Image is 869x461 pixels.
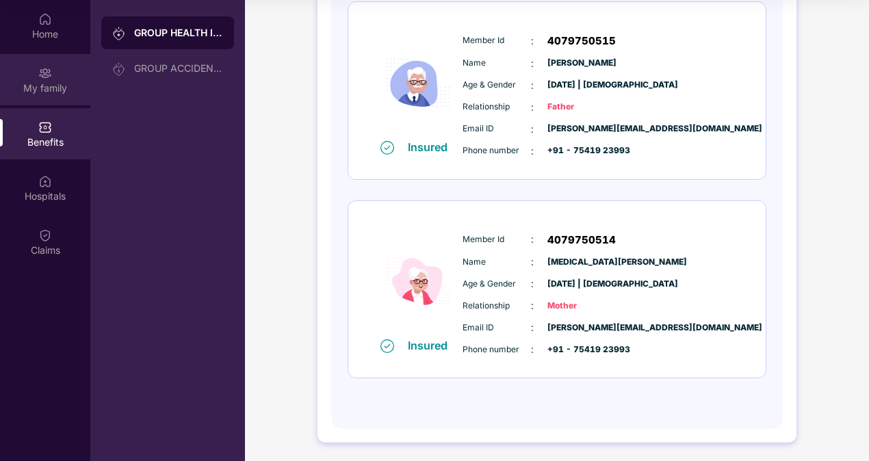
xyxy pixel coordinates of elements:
[38,66,52,80] img: svg+xml;base64,PHN2ZyB3aWR0aD0iMjAiIGhlaWdodD0iMjAiIHZpZXdCb3g9IjAgMCAyMCAyMCIgZmlsbD0ibm9uZSIgeG...
[547,343,616,356] span: +91 - 75419 23993
[547,300,616,313] span: Mother
[380,141,394,155] img: svg+xml;base64,PHN2ZyB4bWxucz0iaHR0cDovL3d3dy53My5vcmcvMjAwMC9zdmciIHdpZHRoPSIxNiIgaGVpZ2h0PSIxNi...
[38,228,52,242] img: svg+xml;base64,PHN2ZyBpZD0iQ2xhaW0iIHhtbG5zPSJodHRwOi8vd3d3LnczLm9yZy8yMDAwL3N2ZyIgd2lkdGg9IjIwIi...
[463,278,531,291] span: Age & Gender
[463,343,531,356] span: Phone number
[463,79,531,92] span: Age & Gender
[38,120,52,134] img: svg+xml;base64,PHN2ZyBpZD0iQmVuZWZpdHMiIHhtbG5zPSJodHRwOi8vd3d3LnczLm9yZy8yMDAwL3N2ZyIgd2lkdGg9Ij...
[531,144,534,159] span: :
[531,78,534,93] span: :
[463,101,531,114] span: Relationship
[38,174,52,188] img: svg+xml;base64,PHN2ZyBpZD0iSG9zcGl0YWxzIiB4bWxucz0iaHR0cDovL3d3dy53My5vcmcvMjAwMC9zdmciIHdpZHRoPS...
[377,225,459,338] img: icon
[547,232,616,248] span: 4079750514
[463,144,531,157] span: Phone number
[531,232,534,247] span: :
[531,56,534,71] span: :
[531,298,534,313] span: :
[408,339,456,352] div: Insured
[547,57,616,70] span: [PERSON_NAME]
[547,278,616,291] span: [DATE] | [DEMOGRAPHIC_DATA]
[531,276,534,291] span: :
[463,233,531,246] span: Member Id
[547,122,616,135] span: [PERSON_NAME][EMAIL_ADDRESS][DOMAIN_NAME]
[463,300,531,313] span: Relationship
[463,321,531,334] span: Email ID
[531,254,534,269] span: :
[377,27,459,140] img: icon
[38,12,52,26] img: svg+xml;base64,PHN2ZyBpZD0iSG9tZSIgeG1sbnM9Imh0dHA6Ly93d3cudzMub3JnLzIwMDAvc3ZnIiB3aWR0aD0iMjAiIG...
[547,144,616,157] span: +91 - 75419 23993
[380,339,394,353] img: svg+xml;base64,PHN2ZyB4bWxucz0iaHR0cDovL3d3dy53My5vcmcvMjAwMC9zdmciIHdpZHRoPSIxNiIgaGVpZ2h0PSIxNi...
[463,256,531,269] span: Name
[531,34,534,49] span: :
[112,62,126,76] img: svg+xml;base64,PHN2ZyB3aWR0aD0iMjAiIGhlaWdodD0iMjAiIHZpZXdCb3g9IjAgMCAyMCAyMCIgZmlsbD0ibm9uZSIgeG...
[134,26,223,40] div: GROUP HEALTH INSURANCE
[408,140,456,154] div: Insured
[531,342,534,357] span: :
[463,122,531,135] span: Email ID
[547,321,616,334] span: [PERSON_NAME][EMAIL_ADDRESS][DOMAIN_NAME]
[547,33,616,49] span: 4079750515
[531,320,534,335] span: :
[112,27,126,40] img: svg+xml;base64,PHN2ZyB3aWR0aD0iMjAiIGhlaWdodD0iMjAiIHZpZXdCb3g9IjAgMCAyMCAyMCIgZmlsbD0ibm9uZSIgeG...
[547,256,616,269] span: [MEDICAL_DATA][PERSON_NAME]
[531,122,534,137] span: :
[463,57,531,70] span: Name
[547,101,616,114] span: Father
[463,34,531,47] span: Member Id
[547,79,616,92] span: [DATE] | [DEMOGRAPHIC_DATA]
[531,100,534,115] span: :
[134,63,223,74] div: GROUP ACCIDENTAL INSURANCE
